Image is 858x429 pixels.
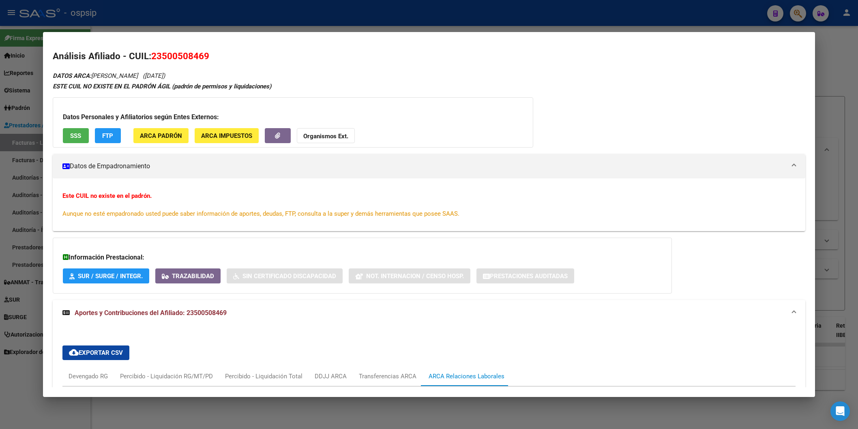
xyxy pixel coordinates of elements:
[53,178,805,231] div: Datos de Empadronamiento
[63,268,149,283] button: SUR / SURGE / INTEGR.
[155,268,221,283] button: Trazabilidad
[359,372,416,381] div: Transferencias ARCA
[62,192,152,199] strong: Este CUIL no existe en el padrón.
[172,272,214,280] span: Trazabilidad
[69,372,108,381] div: Devengado RG
[366,272,464,280] span: Not. Internacion / Censo Hosp.
[62,161,786,171] mat-panel-title: Datos de Empadronamiento
[349,268,470,283] button: Not. Internacion / Censo Hosp.
[62,345,129,360] button: Exportar CSV
[120,372,213,381] div: Percibido - Liquidación RG/MT/PD
[227,268,343,283] button: Sin Certificado Discapacidad
[53,72,138,79] span: [PERSON_NAME]
[63,112,523,122] h3: Datos Personales y Afiliatorios según Entes Externos:
[297,128,355,143] button: Organismos Ext.
[195,128,259,143] button: ARCA Impuestos
[102,132,113,139] span: FTP
[303,133,348,140] strong: Organismos Ext.
[830,401,850,421] div: Open Intercom Messenger
[140,132,182,139] span: ARCA Padrón
[315,372,347,381] div: DDJJ ARCA
[225,372,302,381] div: Percibido - Liquidación Total
[133,128,189,143] button: ARCA Padrón
[429,372,504,381] div: ARCA Relaciones Laborales
[75,309,227,317] span: Aportes y Contribuciones del Afiliado: 23500508469
[53,83,271,90] strong: ESTE CUIL NO EXISTE EN EL PADRÓN ÁGIL (padrón de permisos y liquidaciones)
[53,300,805,326] mat-expansion-panel-header: Aportes y Contribuciones del Afiliado: 23500508469
[62,210,459,217] span: Aunque no esté empadronado usted puede saber información de aportes, deudas, FTP, consulta a la s...
[53,49,805,63] h2: Análisis Afiliado - CUIL:
[69,349,123,356] span: Exportar CSV
[201,132,252,139] span: ARCA Impuestos
[63,128,89,143] button: SSS
[476,268,574,283] button: Prestaciones Auditadas
[95,128,121,143] button: FTP
[143,72,165,79] span: ([DATE])
[151,51,209,61] span: 23500508469
[53,154,805,178] mat-expansion-panel-header: Datos de Empadronamiento
[69,347,79,357] mat-icon: cloud_download
[63,253,662,262] h3: Información Prestacional:
[70,132,81,139] span: SSS
[78,272,143,280] span: SUR / SURGE / INTEGR.
[242,272,336,280] span: Sin Certificado Discapacidad
[490,272,568,280] span: Prestaciones Auditadas
[53,72,91,79] strong: DATOS ARCA:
